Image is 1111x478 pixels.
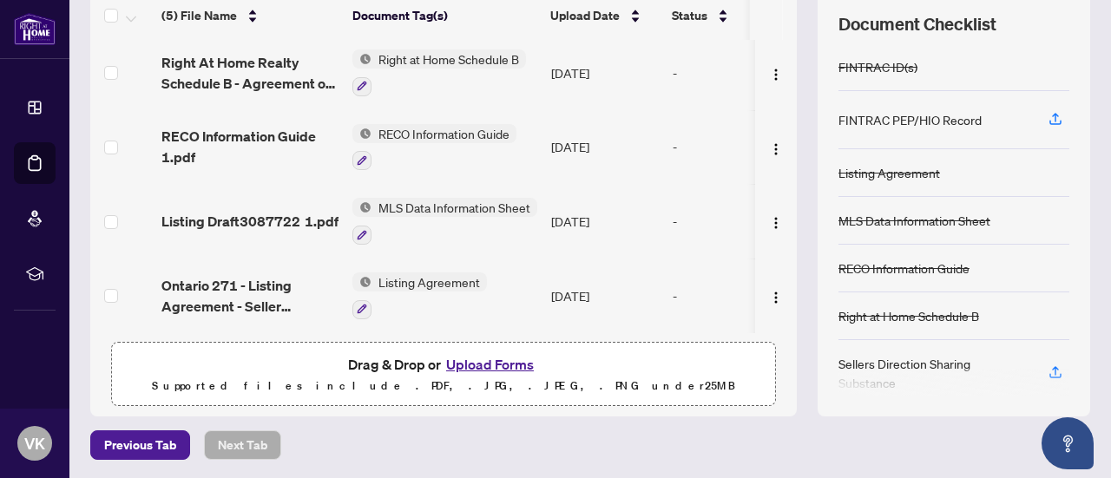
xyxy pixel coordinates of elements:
[352,49,526,96] button: Status IconRight at Home Schedule B
[838,12,996,36] span: Document Checklist
[544,259,666,333] td: [DATE]
[371,49,526,69] span: Right at Home Schedule B
[544,110,666,185] td: [DATE]
[769,68,783,82] img: Logo
[161,275,339,317] span: Ontario 271 - Listing Agreement - Seller Designated Representation Agreement - Authority to Offer...
[838,306,979,325] div: Right at Home Schedule B
[1042,417,1094,469] button: Open asap
[352,272,371,291] img: Status Icon
[90,430,190,460] button: Previous Tab
[673,212,806,231] div: -
[769,142,783,156] img: Logo
[673,137,806,156] div: -
[673,286,806,305] div: -
[112,343,775,407] span: Drag & Drop orUpload FormsSupported files include .PDF, .JPG, .JPEG, .PNG under25MB
[672,6,707,25] span: Status
[371,198,537,217] span: MLS Data Information Sheet
[352,198,371,217] img: Status Icon
[762,207,790,235] button: Logo
[838,110,982,129] div: FINTRAC PEP/HIO Record
[544,36,666,110] td: [DATE]
[352,124,516,171] button: Status IconRECO Information Guide
[204,430,281,460] button: Next Tab
[161,126,339,167] span: RECO Information Guide 1.pdf
[371,124,516,143] span: RECO Information Guide
[838,211,990,230] div: MLS Data Information Sheet
[838,259,970,278] div: RECO Information Guide
[550,6,620,25] span: Upload Date
[838,57,917,76] div: FINTRAC ID(s)
[161,211,339,232] span: Listing Draft3087722 1.pdf
[352,49,371,69] img: Status Icon
[24,431,45,455] span: VK
[838,354,1028,392] div: Sellers Direction Sharing Substance
[348,353,539,376] span: Drag & Drop or
[104,431,176,459] span: Previous Tab
[762,282,790,310] button: Logo
[14,13,56,45] img: logo
[544,184,666,259] td: [DATE]
[352,272,487,319] button: Status IconListing Agreement
[371,272,487,291] span: Listing Agreement
[441,353,539,376] button: Upload Forms
[762,133,790,160] button: Logo
[838,163,940,182] div: Listing Agreement
[673,63,806,82] div: -
[122,376,765,396] p: Supported files include .PDF, .JPG, .JPEG, .PNG under 25 MB
[161,52,339,94] span: Right At Home Realty Schedule B - Agreement of Purchase and Sale 1.pdf
[769,291,783,304] img: Logo
[762,59,790,87] button: Logo
[769,216,783,230] img: Logo
[352,124,371,143] img: Status Icon
[352,198,537,245] button: Status IconMLS Data Information Sheet
[161,6,237,25] span: (5) File Name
